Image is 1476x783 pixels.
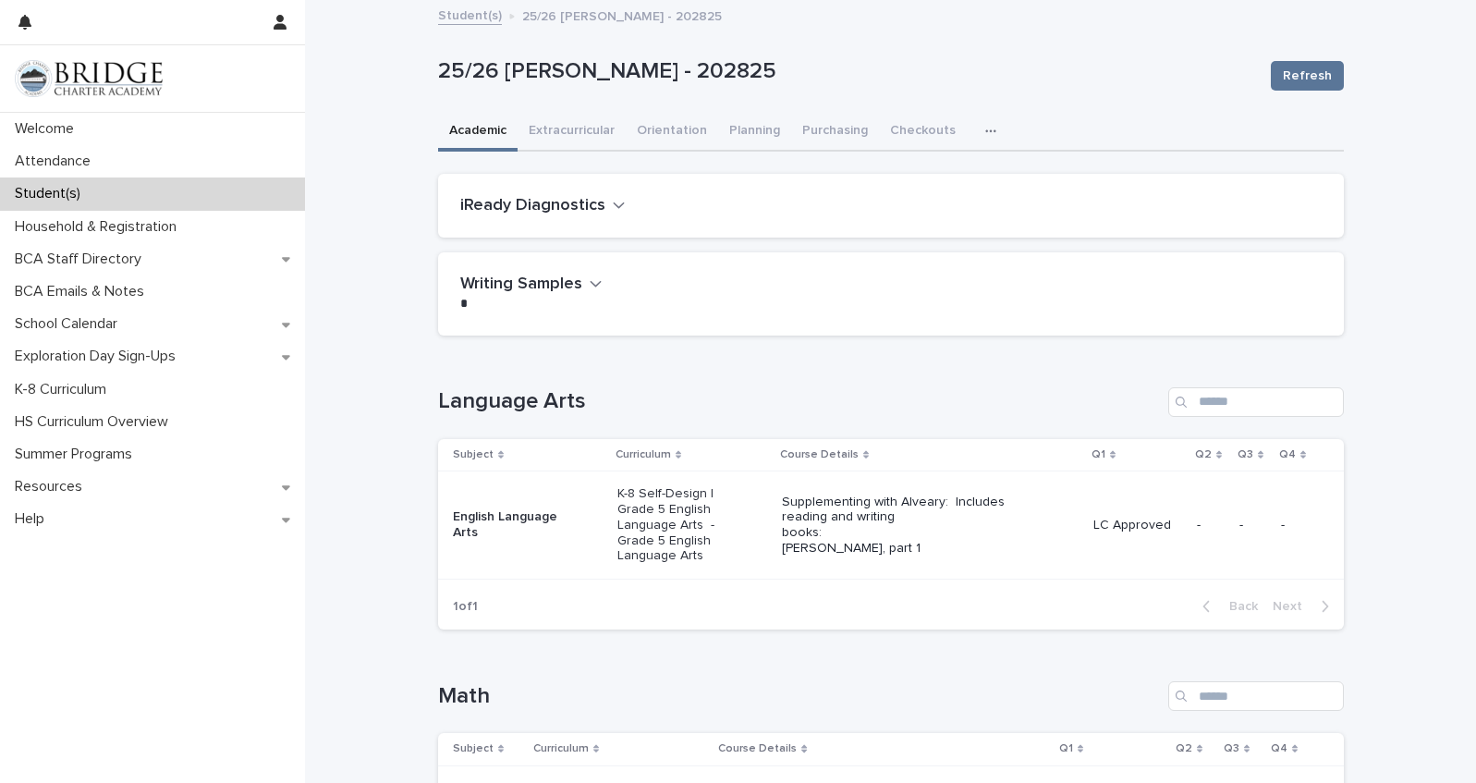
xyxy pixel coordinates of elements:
[1238,445,1253,465] p: Q3
[460,275,603,295] button: Writing Samples
[1271,739,1287,759] p: Q4
[1273,600,1313,613] span: Next
[7,510,59,528] p: Help
[453,445,494,465] p: Subject
[1271,61,1344,91] button: Refresh
[1283,67,1332,85] span: Refresh
[438,471,1344,580] tr: English Language ArtsK-8 Self-Design | Grade 5 English Language Arts - Grade 5 English Language A...
[1281,518,1313,533] p: -
[617,486,750,564] p: K-8 Self-Design | Grade 5 English Language Arts - Grade 5 English Language Arts
[7,153,105,170] p: Attendance
[1279,445,1296,465] p: Q4
[718,739,797,759] p: Course Details
[518,113,626,152] button: Extracurricular
[7,283,159,300] p: BCA Emails & Notes
[7,218,191,236] p: Household & Registration
[7,446,147,463] p: Summer Programs
[7,120,89,138] p: Welcome
[718,113,791,152] button: Planning
[438,584,493,630] p: 1 of 1
[1239,518,1266,533] p: -
[7,381,121,398] p: K-8 Curriculum
[1168,681,1344,711] input: Search
[7,251,156,268] p: BCA Staff Directory
[438,4,502,25] a: Student(s)
[460,275,582,295] h2: Writing Samples
[7,185,95,202] p: Student(s)
[879,113,967,152] button: Checkouts
[522,5,722,25] p: 25/26 [PERSON_NAME] - 202825
[1224,739,1239,759] p: Q3
[1195,445,1212,465] p: Q2
[533,739,589,759] p: Curriculum
[15,60,163,97] img: V1C1m3IdTEidaUdm9Hs0
[616,445,671,465] p: Curriculum
[438,683,1161,710] h1: Math
[780,445,859,465] p: Course Details
[1265,598,1344,615] button: Next
[1059,739,1073,759] p: Q1
[1188,598,1265,615] button: Back
[7,315,132,333] p: School Calendar
[7,348,190,365] p: Exploration Day Sign-Ups
[1218,600,1258,613] span: Back
[7,478,97,495] p: Resources
[1176,739,1192,759] p: Q2
[438,113,518,152] button: Academic
[453,739,494,759] p: Subject
[460,196,626,216] button: iReady Diagnostics
[1093,518,1182,533] p: LC Approved
[782,495,1046,557] p: Supplementing with Alveary: Includes reading and writing books: [PERSON_NAME], part 1
[7,413,183,431] p: HS Curriculum Overview
[1197,518,1225,533] p: -
[438,58,1256,85] p: 25/26 [PERSON_NAME] - 202825
[460,196,605,216] h2: iReady Diagnostics
[1092,445,1105,465] p: Q1
[453,509,585,541] p: English Language Arts
[626,113,718,152] button: Orientation
[791,113,879,152] button: Purchasing
[1168,387,1344,417] input: Search
[438,388,1161,415] h1: Language Arts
